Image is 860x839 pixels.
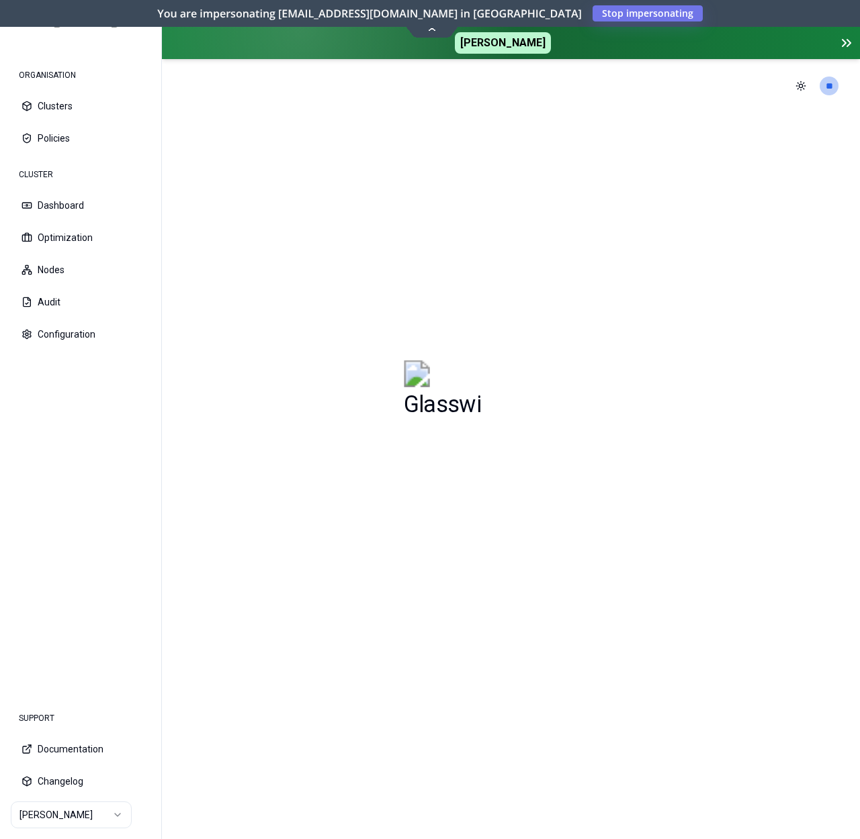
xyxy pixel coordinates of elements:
button: Changelog [11,767,150,796]
span: [PERSON_NAME] [455,32,551,54]
button: Dashboard [11,191,150,220]
button: Nodes [11,255,150,285]
button: Optimization [11,223,150,252]
button: Policies [11,124,150,153]
div: CLUSTER [11,161,150,188]
div: ORGANISATION [11,62,150,89]
button: Clusters [11,91,150,121]
button: Configuration [11,319,150,349]
button: Audit [11,287,150,317]
button: Documentation [11,734,150,764]
div: SUPPORT [11,705,150,732]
